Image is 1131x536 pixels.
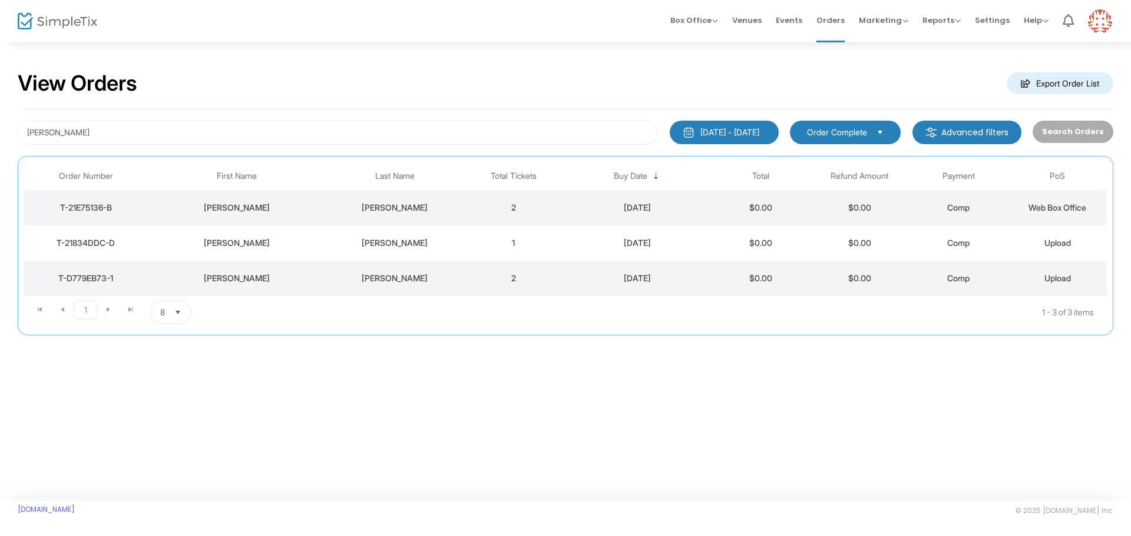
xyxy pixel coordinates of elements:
[24,162,1107,296] div: Data table
[652,172,661,181] span: Sortable
[816,5,845,35] span: Orders
[217,171,257,181] span: First Name
[947,273,970,283] span: Comp
[975,5,1010,35] span: Settings
[912,121,1021,144] m-button: Advanced filters
[1044,238,1071,248] span: Upload
[614,171,647,181] span: Buy Date
[807,126,867,138] span: Order Complete
[922,15,961,26] span: Reports
[566,202,709,214] div: 9/19/2025
[566,237,709,249] div: 9/12/2025
[18,71,137,96] h2: View Orders
[810,190,909,225] td: $0.00
[464,261,563,296] td: 2
[375,171,415,181] span: Last Name
[151,202,323,214] div: Arthur
[1050,171,1065,181] span: PoS
[74,301,97,319] span: Page 1
[59,171,113,181] span: Order Number
[712,190,811,225] td: $0.00
[712,225,811,261] td: $0.00
[464,162,563,190] th: Total Tickets
[329,237,461,249] div: Friedman
[18,505,75,514] a: [DOMAIN_NAME]
[776,5,802,35] span: Events
[1016,506,1113,515] span: © 2025 [DOMAIN_NAME] Inc.
[810,261,909,296] td: $0.00
[464,225,563,261] td: 1
[683,126,695,138] img: monthly
[329,272,461,284] div: Nathan
[810,225,909,261] td: $0.00
[732,5,762,35] span: Venues
[1024,15,1049,26] span: Help
[160,307,165,318] span: 8
[712,261,811,296] td: $0.00
[151,237,323,249] div: Elizabeth
[670,15,718,26] span: Box Office
[670,121,779,144] button: [DATE] - [DATE]
[566,272,709,284] div: 9/8/2025
[1029,202,1086,212] span: Web Box Office
[1044,273,1071,283] span: Upload
[810,162,909,190] th: Refund Amount
[925,126,937,138] img: filter
[27,272,145,284] div: T-D779EB73-1
[700,126,759,138] div: [DATE] - [DATE]
[27,202,145,214] div: T-21E75136-B
[947,238,970,248] span: Comp
[872,126,888,139] button: Select
[151,272,323,284] div: Bruce
[1007,72,1113,94] m-button: Export Order List
[943,171,975,181] span: Payment
[464,190,563,225] td: 2
[712,162,811,190] th: Total
[18,121,658,145] input: Search by name, email, phone, order number, ip address, or last 4 digits of card
[859,15,908,26] span: Marketing
[170,301,186,324] button: Select
[27,237,145,249] div: T-21834DDC-D
[947,202,970,212] span: Comp
[329,202,461,214] div: Lowe
[309,301,1094,324] kendo-pager-info: 1 - 3 of 3 items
